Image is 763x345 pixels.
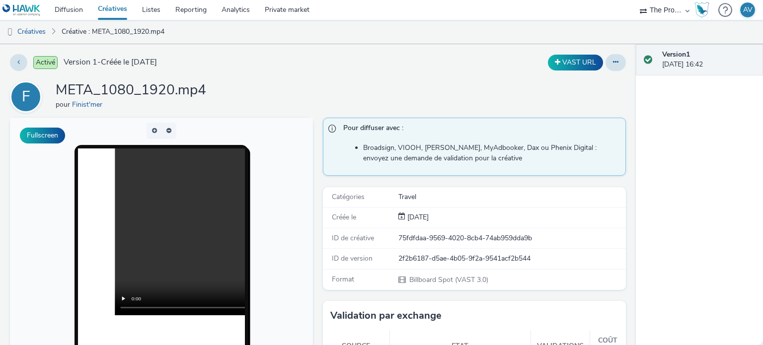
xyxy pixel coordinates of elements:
span: Catégories [332,192,365,202]
div: Création 08 août 2025, 16:42 [405,212,429,222]
strong: Version 1 [662,50,690,59]
span: ID de créative [332,233,374,243]
div: F [22,83,30,111]
h1: META_1080_1920.mp4 [56,81,206,100]
li: Broadsign, VIOOH, [PERSON_NAME], MyAdbooker, Dax ou Phenix Digital : envoyez une demande de valid... [363,143,620,163]
span: pour [56,100,72,109]
span: Format [332,275,354,284]
span: Activé [33,56,58,69]
span: [DATE] [405,212,429,222]
img: dooh [5,27,15,37]
button: Fullscreen [20,128,65,143]
a: F [10,92,46,101]
div: Travel [398,192,625,202]
span: Créée le [332,212,356,222]
button: VAST URL [548,55,603,70]
img: Hawk Academy [694,2,709,18]
img: undefined Logo [2,4,41,16]
div: Dupliquer la créative en un VAST URL [545,55,606,70]
div: 2f2b6187-d5ae-4b05-9f2a-9541acf2b544 [398,254,625,264]
span: Pour diffuser avec : [343,123,615,136]
a: Hawk Academy [694,2,713,18]
a: Finist'mer [72,100,106,109]
span: ID de version [332,254,373,263]
div: 75fdfdaa-9569-4020-8cb4-74ab959dda9b [398,233,625,243]
div: AV [743,2,753,17]
h3: Validation par exchange [330,308,442,323]
span: Billboard Spot (VAST 3.0) [408,275,488,284]
a: Créative : META_1080_1920.mp4 [57,20,169,44]
span: Version 1 - Créée le [DATE] [64,57,157,68]
div: [DATE] 16:42 [662,50,755,70]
